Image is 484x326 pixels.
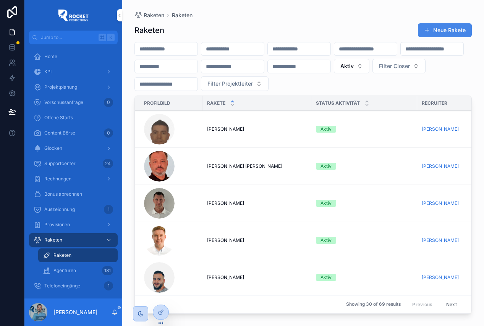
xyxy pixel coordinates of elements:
[29,172,118,186] a: Rechnungen
[29,294,118,308] a: To Dos
[29,279,118,293] a: Telefoneingänge1
[207,163,307,169] a: [PERSON_NAME] [PERSON_NAME]
[41,34,96,41] span: Jump to...
[29,157,118,170] a: Supportcenter24
[201,76,269,91] button: Select Button
[422,237,473,243] a: [PERSON_NAME]
[38,264,118,277] a: Agenturen181
[44,99,83,105] span: Vorschussanfrage
[321,274,332,281] div: Aktiv
[144,11,164,19] span: Raketen
[104,205,113,214] div: 1
[207,200,244,206] span: [PERSON_NAME]
[44,298,59,304] span: To Dos
[172,11,193,19] a: Raketen
[44,191,82,197] span: Bonus abrechnen
[207,126,244,132] span: [PERSON_NAME]
[346,302,401,308] span: Showing 30 of 69 results
[316,200,413,207] a: Aktiv
[134,25,164,36] h1: Raketen
[321,237,332,244] div: Aktiv
[207,237,244,243] span: [PERSON_NAME]
[29,31,118,44] button: Jump to...K
[44,283,80,289] span: Telefoneingänge
[422,126,473,132] a: [PERSON_NAME]
[44,84,77,90] span: Projektplanung
[207,80,253,88] span: Filter Projektleiter
[316,126,413,133] a: Aktiv
[102,266,113,275] div: 181
[44,161,76,167] span: Supportcenter
[422,200,459,206] a: [PERSON_NAME]
[29,65,118,79] a: KPI
[321,200,332,207] div: Aktiv
[108,34,114,41] span: K
[422,274,459,281] a: [PERSON_NAME]
[340,62,354,70] span: Aktiv
[321,126,332,133] div: Aktiv
[53,252,71,258] span: Raketen
[44,222,70,228] span: Provisionen
[29,141,118,155] a: Glocken
[207,274,244,281] span: [PERSON_NAME]
[321,163,332,170] div: Aktiv
[207,126,307,132] a: [PERSON_NAME]
[44,145,62,151] span: Glocken
[372,59,426,73] button: Select Button
[144,100,170,106] span: Profilbild
[379,62,410,70] span: Filter Closer
[29,218,118,232] a: Provisionen
[422,163,459,169] a: [PERSON_NAME]
[58,9,89,21] img: App logo
[53,308,97,316] p: [PERSON_NAME]
[104,281,113,290] div: 1
[29,126,118,140] a: Content Börse0
[44,206,75,212] span: Auszeichnung
[418,23,472,37] button: Neue Rakete
[44,54,57,60] span: Home
[29,203,118,216] a: Auszeichnung1
[29,50,118,63] a: Home
[316,237,413,244] a: Aktiv
[207,237,307,243] a: [PERSON_NAME]
[422,126,459,132] a: [PERSON_NAME]
[44,69,52,75] span: KPI
[38,248,118,262] a: Raketen
[104,128,113,138] div: 0
[316,100,360,106] span: Status Aktivität
[441,298,462,310] button: Next
[207,200,307,206] a: [PERSON_NAME]
[422,163,473,169] a: [PERSON_NAME]
[29,80,118,94] a: Projektplanung
[422,100,447,106] span: Recruiter
[316,274,413,281] a: Aktiv
[29,96,118,109] a: Vorschussanfrage0
[44,130,75,136] span: Content Börse
[24,44,122,298] div: scrollable content
[29,187,118,201] a: Bonus abrechnen
[316,163,413,170] a: Aktiv
[422,237,459,243] a: [PERSON_NAME]
[29,111,118,125] a: Offene Starts
[103,159,113,168] div: 24
[44,176,71,182] span: Rechnungen
[422,200,473,206] a: [PERSON_NAME]
[29,233,118,247] a: Raketen
[53,268,76,274] span: Agenturen
[104,98,113,107] div: 0
[207,100,225,106] span: Rakete
[334,59,369,73] button: Select Button
[134,11,164,19] a: Raketen
[207,274,307,281] a: [PERSON_NAME]
[44,115,73,121] span: Offene Starts
[44,237,62,243] span: Raketen
[207,163,282,169] span: [PERSON_NAME] [PERSON_NAME]
[422,274,473,281] a: [PERSON_NAME]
